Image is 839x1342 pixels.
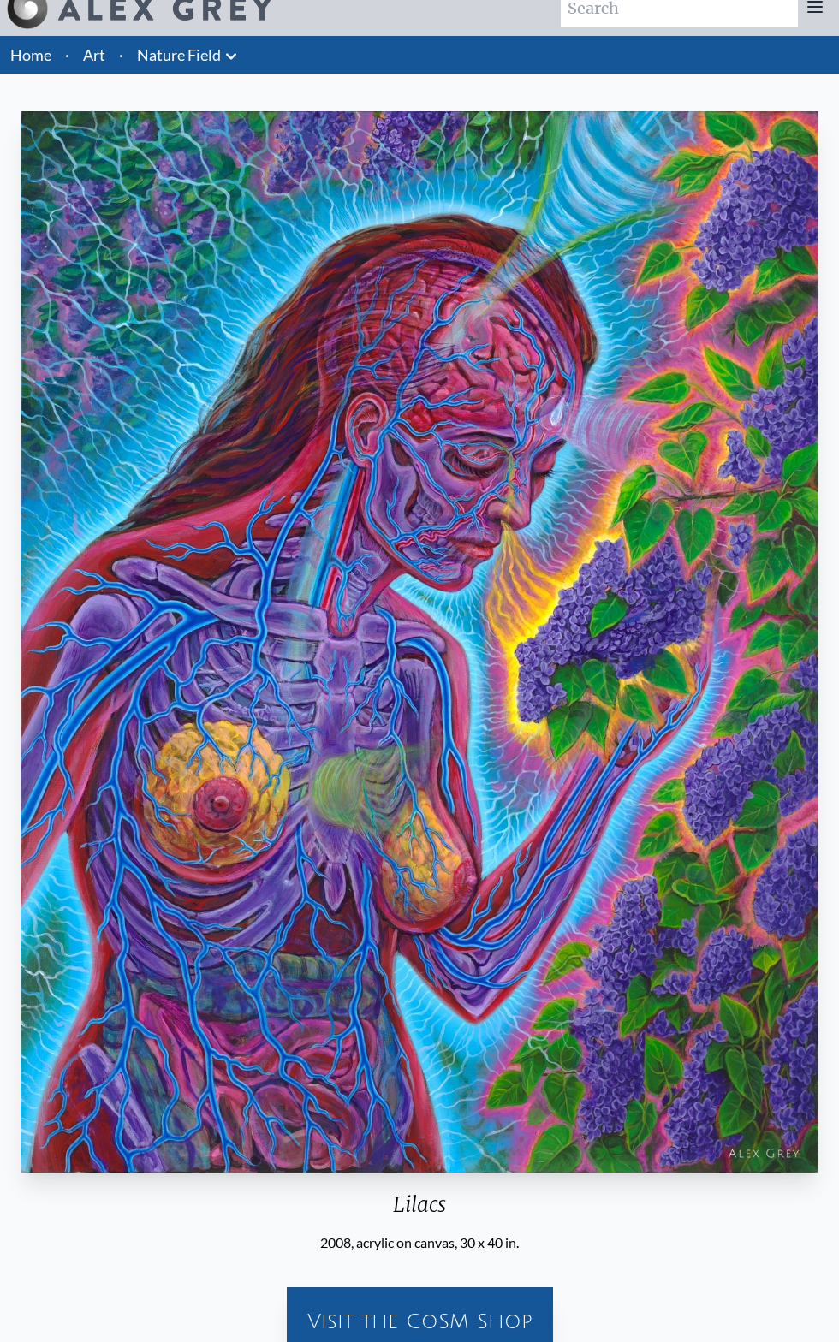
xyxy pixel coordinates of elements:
[14,1191,825,1232] div: Lilacs
[21,111,818,1173] img: Lilacs-2008-Alex-Grey-watermarked.jpeg
[14,1232,825,1253] div: 2008, acrylic on canvas, 30 x 40 in.
[137,43,221,67] a: Nature Field
[83,43,105,67] a: Art
[58,36,76,74] li: ·
[10,45,51,64] a: Home
[112,36,130,74] li: ·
